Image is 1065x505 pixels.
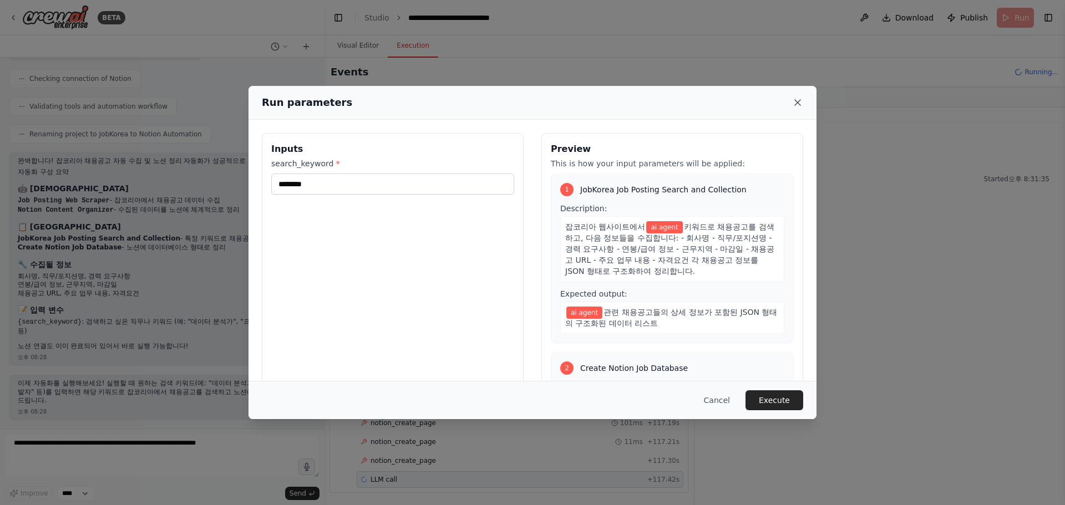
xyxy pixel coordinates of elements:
span: Create Notion Job Database [580,363,688,374]
h3: Inputs [271,142,514,156]
span: Variable: search_keyword [646,221,682,233]
span: 잡코리아 웹사이트에서 [565,222,645,231]
span: Variable: search_keyword [566,307,602,319]
div: 2 [560,361,574,375]
button: Execute [745,390,803,410]
label: search_keyword [271,158,514,169]
span: 관련 채용공고들의 상세 정보가 포함된 JSON 형태의 구조화된 데이터 리스트 [565,308,777,328]
h3: Preview [551,142,794,156]
div: 1 [560,183,574,196]
p: This is how your input parameters will be applied: [551,158,794,169]
h2: Run parameters [262,95,352,110]
span: Expected output: [560,289,627,298]
span: Description: [560,204,607,213]
span: 키워드로 채용공고를 검색하고, 다음 정보들을 수집합니다: - 회사명 - 직무/포지션명 - 경력 요구사항 - 연봉/급여 정보 - 근무지역 - 마감일 - 채용공고 URL - 주요... [565,222,774,276]
span: JobKorea Job Posting Search and Collection [580,184,747,195]
button: Cancel [695,390,739,410]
